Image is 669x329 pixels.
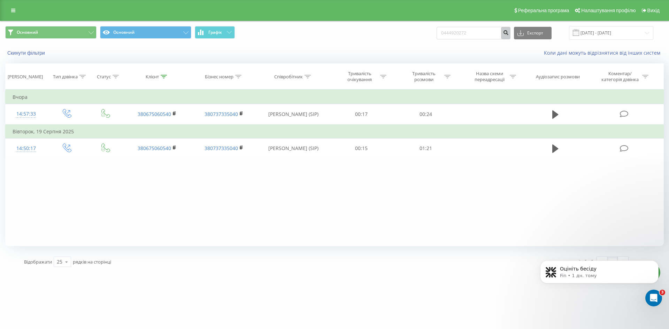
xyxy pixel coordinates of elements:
[393,104,457,125] td: 00:24
[530,246,669,310] iframe: Intercom notifications повідомлення
[274,74,303,80] div: Співробітник
[393,138,457,158] td: 01:21
[53,74,78,80] div: Тип дзвінка
[5,50,48,56] button: Скинути фільтри
[405,71,443,83] div: Тривалість розмови
[208,30,222,35] span: Графік
[544,49,664,56] a: Коли дані можуть відрізнятися вiд інших систем
[205,145,238,151] a: 380737335040
[645,290,662,306] iframe: Intercom live chat
[600,71,640,83] div: Коментар/категорія дзвінка
[6,90,664,104] td: Вчора
[437,27,510,39] input: Пошук за номером
[257,138,329,158] td: [PERSON_NAME] (SIP)
[5,26,97,39] button: Основний
[138,111,171,117] a: 380675060540
[329,104,393,125] td: 00:17
[73,259,111,265] span: рядків на сторінці
[660,290,665,295] span: 3
[195,26,235,39] button: Графік
[17,30,38,35] span: Основний
[146,74,159,80] div: Клієнт
[471,71,508,83] div: Назва схеми переадресації
[514,27,552,39] button: Експорт
[536,74,580,80] div: Аудіозапис розмови
[518,8,569,13] span: Реферальна програма
[329,138,393,158] td: 00:15
[13,142,40,155] div: 14:50:17
[205,111,238,117] a: 380737335040
[24,259,52,265] span: Відображати
[647,8,660,13] span: Вихід
[581,8,636,13] span: Налаштування профілю
[97,74,111,80] div: Статус
[205,74,233,80] div: Бізнес номер
[57,258,62,265] div: 25
[341,71,378,83] div: Тривалість очікування
[257,104,329,125] td: [PERSON_NAME] (SIP)
[8,74,43,80] div: [PERSON_NAME]
[138,145,171,151] a: 380675060540
[6,125,664,139] td: Вівторок, 19 Серпня 2025
[100,26,191,39] button: Основний
[13,107,40,121] div: 14:57:33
